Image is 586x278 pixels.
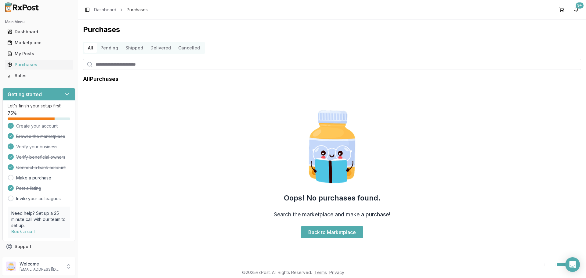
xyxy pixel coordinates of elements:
[83,25,581,34] h1: Purchases
[6,262,16,271] img: User avatar
[557,263,568,274] a: 1
[94,7,148,13] nav: breadcrumb
[576,2,584,9] div: 9+
[314,270,327,275] a: Terms
[8,103,70,109] p: Let's finish your setup first!
[565,257,580,272] div: Open Intercom Messenger
[16,185,41,191] span: Post a listing
[7,40,71,46] div: Marketplace
[2,38,75,48] button: Marketplace
[20,267,62,272] p: [EMAIL_ADDRESS][DOMAIN_NAME]
[8,110,17,116] span: 75 %
[2,27,75,37] button: Dashboard
[7,73,71,79] div: Sales
[15,255,35,261] span: Feedback
[16,154,65,160] span: Verify beneficial owners
[5,37,73,48] a: Marketplace
[7,29,71,35] div: Dashboard
[274,210,390,219] h3: Search the marketplace and make a purchase!
[2,241,75,252] button: Support
[16,123,58,129] span: Create your account
[94,7,116,13] a: Dashboard
[5,26,73,37] a: Dashboard
[284,193,381,203] h2: Oops! No purchases found.
[16,133,65,139] span: Browse the marketplace
[2,71,75,81] button: Sales
[83,75,118,83] h1: All Purchases
[8,91,42,98] h3: Getting started
[2,252,75,263] button: Feedback
[5,48,73,59] a: My Posts
[301,226,363,238] a: Back to Marketplace
[5,20,73,24] h2: Main Menu
[293,108,371,186] img: Smart Pill Bottle
[127,7,148,13] span: Purchases
[329,270,344,275] a: Privacy
[84,43,97,53] button: All
[571,5,581,15] button: 9+
[11,210,67,229] p: Need help? Set up a 25 minute call with our team to set up.
[20,261,62,267] p: Welcome
[2,60,75,70] button: Purchases
[11,229,35,234] a: Book a call
[7,62,71,68] div: Purchases
[83,265,132,271] div: Showing 0 to 0 of 0 entries
[16,164,66,171] span: Connect a bank account
[2,49,75,59] button: My Posts
[147,43,175,53] button: Delivered
[122,43,147,53] button: Shipped
[16,196,61,202] a: Invite your colleagues
[175,43,204,53] button: Cancelled
[5,59,73,70] a: Purchases
[16,175,51,181] a: Make a purchase
[544,263,581,274] nav: pagination
[7,51,71,57] div: My Posts
[97,43,122,53] button: Pending
[5,70,73,81] a: Sales
[2,2,42,12] img: RxPost Logo
[16,144,57,150] span: Verify your business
